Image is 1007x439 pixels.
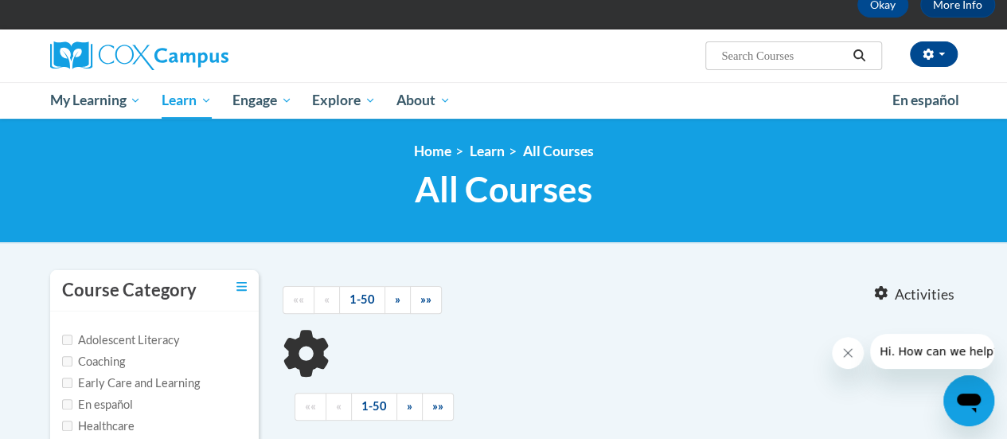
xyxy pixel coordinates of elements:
span: About [396,91,451,110]
a: Next [396,393,423,421]
span: » [407,399,412,413]
a: Learn [470,143,505,159]
button: Search [847,46,871,65]
a: 1-50 [339,286,385,314]
a: Toggle collapse [236,278,247,296]
a: Previous [326,393,352,421]
span: « [324,292,330,306]
a: Cox Campus [50,41,337,70]
span: My Learning [49,91,141,110]
a: Explore [302,82,386,119]
label: Coaching [62,353,125,370]
input: Checkbox for Options [62,421,72,431]
a: Engage [222,82,302,119]
a: End [410,286,442,314]
a: All Courses [523,143,594,159]
label: Early Care and Learning [62,374,200,392]
a: Learn [151,82,222,119]
a: Begining [295,393,326,421]
span: En español [892,92,959,108]
input: Search Courses [720,46,847,65]
a: 1-50 [351,393,397,421]
input: Checkbox for Options [62,356,72,366]
input: Checkbox for Options [62,378,72,388]
label: En español [62,396,133,414]
a: Previous [314,286,340,314]
button: Account Settings [910,41,958,67]
input: Checkbox for Options [62,399,72,410]
span: « [336,399,342,413]
span: All Courses [415,168,592,210]
a: Home [414,143,451,159]
span: Learn [162,91,212,110]
a: Begining [283,286,314,314]
span: Engage [232,91,292,110]
span: »» [432,399,443,413]
a: Next [384,286,411,314]
img: Cox Campus [50,41,228,70]
span: » [395,292,400,306]
iframe: Close message [832,337,864,369]
span: »» [420,292,431,306]
span: Activities [895,286,954,304]
input: Checkbox for Options [62,335,72,345]
span: Hi. How can we help? [10,11,129,24]
iframe: Message from company [870,334,994,369]
a: En español [882,84,970,117]
h3: Course Category [62,278,197,303]
label: Healthcare [62,417,135,435]
span: Explore [312,91,376,110]
div: Main menu [38,82,970,119]
label: Adolescent Literacy [62,331,180,349]
a: My Learning [40,82,152,119]
a: End [422,393,454,421]
iframe: Button to launch messaging window [943,375,994,426]
span: «« [293,292,304,306]
span: «« [305,399,316,413]
a: About [386,82,461,119]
